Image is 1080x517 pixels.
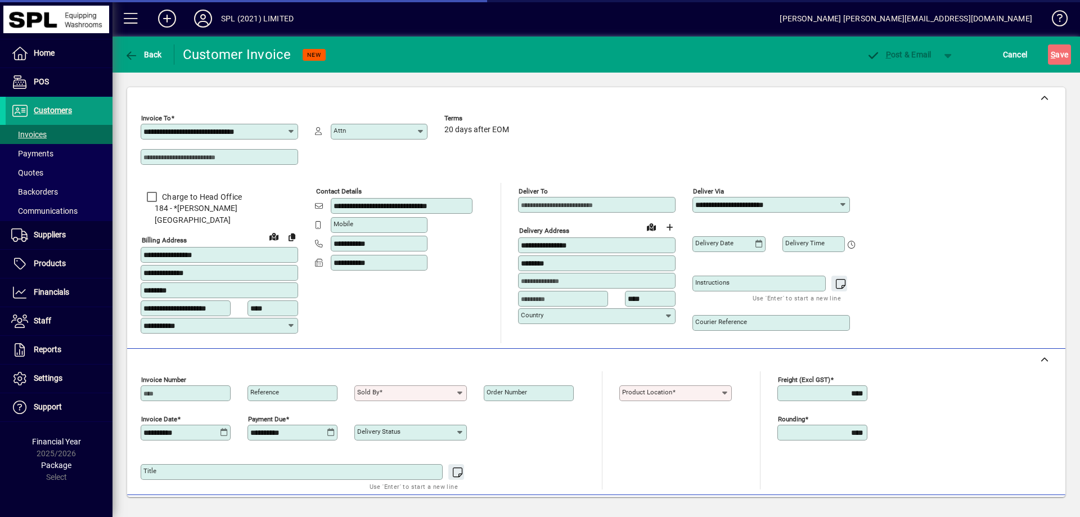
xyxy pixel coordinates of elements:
[6,68,112,96] a: POS
[149,8,185,29] button: Add
[780,10,1032,28] div: [PERSON_NAME] [PERSON_NAME][EMAIL_ADDRESS][DOMAIN_NAME]
[221,10,294,28] div: SPL (2021) LIMITED
[785,239,825,247] mat-label: Delivery time
[11,206,78,215] span: Communications
[1043,2,1066,39] a: Knowledge Base
[1003,46,1028,64] span: Cancel
[6,182,112,201] a: Backorders
[34,48,55,57] span: Home
[861,44,937,65] button: Post & Email
[141,415,177,422] mat-label: Invoice date
[265,227,283,245] a: View on map
[6,144,112,163] a: Payments
[121,44,165,65] button: Back
[34,287,69,296] span: Financials
[778,375,830,383] mat-label: Freight (excl GST)
[307,51,321,59] span: NEW
[34,345,61,354] span: Reports
[1048,44,1071,65] button: Save
[622,388,672,396] mat-label: Product location
[1051,50,1055,59] span: S
[112,44,174,65] app-page-header-button: Back
[185,8,221,29] button: Profile
[695,278,730,286] mat-label: Instructions
[34,316,51,325] span: Staff
[141,203,298,226] span: 184 - *[PERSON_NAME] [GEOGRAPHIC_DATA]
[34,402,62,411] span: Support
[334,220,353,228] mat-label: Mobile
[660,218,678,236] button: Choose address
[1000,44,1030,65] button: Cancel
[357,388,379,396] mat-label: Sold by
[6,163,112,182] a: Quotes
[248,415,286,422] mat-label: Payment due
[695,318,747,326] mat-label: Courier Reference
[886,50,891,59] span: P
[160,191,242,203] label: Charge to Head Office
[357,428,400,435] mat-label: Delivery status
[11,130,47,139] span: Invoices
[444,115,512,122] span: Terms
[11,149,53,158] span: Payments
[334,127,346,134] mat-label: Attn
[370,480,458,493] mat-hint: Use 'Enter' to start a new line
[6,39,112,68] a: Home
[753,291,841,304] mat-hint: Use 'Enter' to start a new line
[32,437,81,446] span: Financial Year
[487,388,527,396] mat-label: Order number
[778,415,805,422] mat-label: Rounding
[866,50,931,59] span: ost & Email
[6,278,112,307] a: Financials
[34,106,72,115] span: Customers
[34,259,66,268] span: Products
[34,77,49,86] span: POS
[444,125,509,134] span: 20 days after EOM
[250,388,279,396] mat-label: Reference
[6,336,112,364] a: Reports
[693,187,724,195] mat-label: Deliver via
[6,250,112,278] a: Products
[11,168,43,177] span: Quotes
[283,228,301,246] button: Copy to Delivery address
[642,218,660,236] a: View on map
[6,393,112,421] a: Support
[1051,46,1068,64] span: ave
[34,374,62,383] span: Settings
[124,50,162,59] span: Back
[6,307,112,335] a: Staff
[34,230,66,239] span: Suppliers
[6,365,112,393] a: Settings
[6,125,112,144] a: Invoices
[519,187,548,195] mat-label: Deliver To
[41,461,71,470] span: Package
[695,239,733,247] mat-label: Delivery date
[11,187,58,196] span: Backorders
[141,114,171,122] mat-label: Invoice To
[183,46,291,64] div: Customer Invoice
[143,467,156,475] mat-label: Title
[141,375,186,383] mat-label: Invoice number
[6,201,112,221] a: Communications
[521,311,543,319] mat-label: Country
[6,221,112,249] a: Suppliers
